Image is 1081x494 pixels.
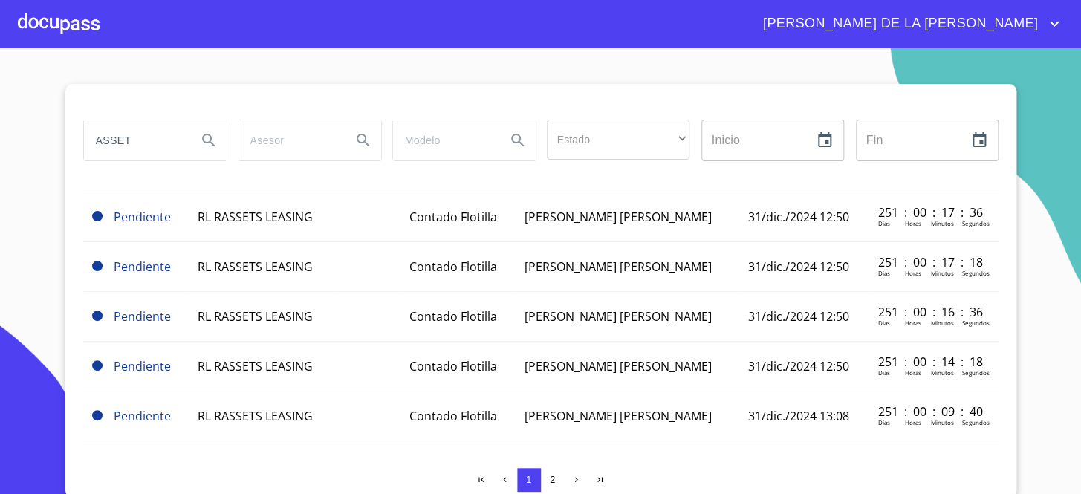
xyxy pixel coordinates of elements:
p: 251 : 00 : 17 : 36 [878,204,978,221]
span: Contado Flotilla [409,259,497,275]
button: 1 [517,468,541,492]
p: Minutos [931,418,954,426]
span: RL RASSETS LEASING [197,308,312,325]
p: Dias [878,368,890,377]
span: Contado Flotilla [409,308,497,325]
span: RL RASSETS LEASING [197,209,312,225]
span: Pendiente [114,358,171,374]
span: 1 [526,474,531,485]
span: [PERSON_NAME] [PERSON_NAME] [525,259,712,275]
span: 31/dic./2024 12:50 [748,358,849,374]
button: 2 [541,468,565,492]
button: Search [500,123,536,158]
p: 251 : 00 : 17 : 18 [878,254,978,270]
span: 2 [550,474,555,485]
span: RL RASSETS LEASING [197,259,312,275]
p: Horas [905,319,921,327]
p: Segundos [962,269,990,277]
input: search [84,120,185,160]
span: Pendiente [92,410,103,420]
span: Pendiente [114,259,171,275]
p: 251 : 00 : 09 : 40 [878,403,978,420]
p: Minutos [931,368,954,377]
p: 251 : 00 : 14 : 18 [878,354,978,370]
input: search [238,120,340,160]
span: Pendiente [114,308,171,325]
p: Dias [878,319,890,327]
span: [PERSON_NAME] [PERSON_NAME] [525,308,712,325]
p: Segundos [962,418,990,426]
p: Horas [905,269,921,277]
button: account of current user [752,12,1063,36]
span: [PERSON_NAME] [PERSON_NAME] [525,408,712,424]
p: Horas [905,219,921,227]
p: Minutos [931,269,954,277]
p: Segundos [962,219,990,227]
p: Segundos [962,319,990,327]
span: Contado Flotilla [409,358,497,374]
span: 31/dic./2024 13:08 [748,408,849,424]
p: Minutos [931,319,954,327]
span: 31/dic./2024 12:50 [748,209,849,225]
p: Dias [878,418,890,426]
span: Pendiente [92,311,103,321]
span: Pendiente [92,211,103,221]
p: Dias [878,219,890,227]
span: [PERSON_NAME] DE LA [PERSON_NAME] [752,12,1045,36]
p: Horas [905,368,921,377]
span: Pendiente [92,360,103,371]
span: [PERSON_NAME] [PERSON_NAME] [525,358,712,374]
p: Horas [905,418,921,426]
span: Pendiente [114,408,171,424]
p: Dias [878,269,890,277]
span: [PERSON_NAME] [PERSON_NAME] [525,209,712,225]
span: Contado Flotilla [409,209,497,225]
input: search [393,120,494,160]
span: Contado Flotilla [409,408,497,424]
button: Search [345,123,381,158]
span: RL RASSETS LEASING [197,358,312,374]
span: 31/dic./2024 12:50 [748,259,849,275]
button: Search [191,123,227,158]
p: 251 : 00 : 16 : 36 [878,304,978,320]
span: Pendiente [114,209,171,225]
span: 31/dic./2024 12:50 [748,308,849,325]
p: Minutos [931,219,954,227]
p: Segundos [962,368,990,377]
span: RL RASSETS LEASING [197,408,312,424]
span: Pendiente [92,261,103,271]
div: ​ [547,120,689,160]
